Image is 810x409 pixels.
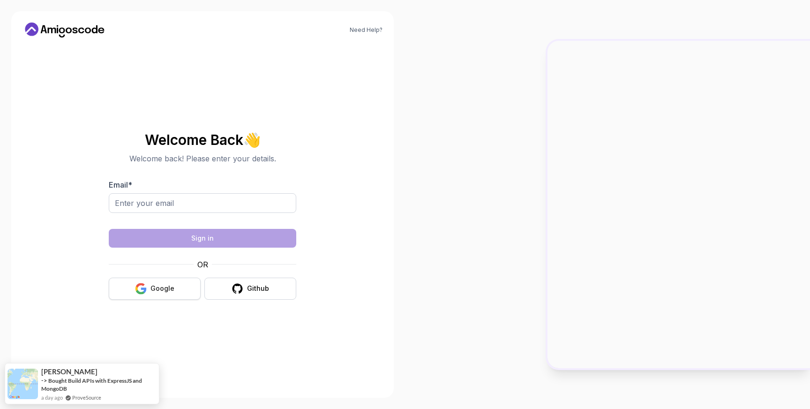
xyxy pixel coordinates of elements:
[109,278,201,300] button: Google
[197,259,208,270] p: OR
[41,394,63,401] span: a day ago
[7,369,38,399] img: provesource social proof notification image
[41,368,97,376] span: [PERSON_NAME]
[350,26,382,34] a: Need Help?
[22,23,107,38] a: Home link
[109,153,296,164] p: Welcome back! Please enter your details.
[109,132,296,147] h2: Welcome Back
[41,377,142,392] a: Bought Build APIs with ExpressJS and MongoDB
[191,234,214,243] div: Sign in
[150,284,174,293] div: Google
[247,284,269,293] div: Github
[109,229,296,248] button: Sign in
[41,377,47,384] span: ->
[109,180,132,189] label: Email *
[547,41,810,368] img: Amigoscode Dashboard
[72,394,101,401] a: ProveSource
[204,278,296,300] button: Github
[109,193,296,213] input: Enter your email
[243,132,261,148] span: 👋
